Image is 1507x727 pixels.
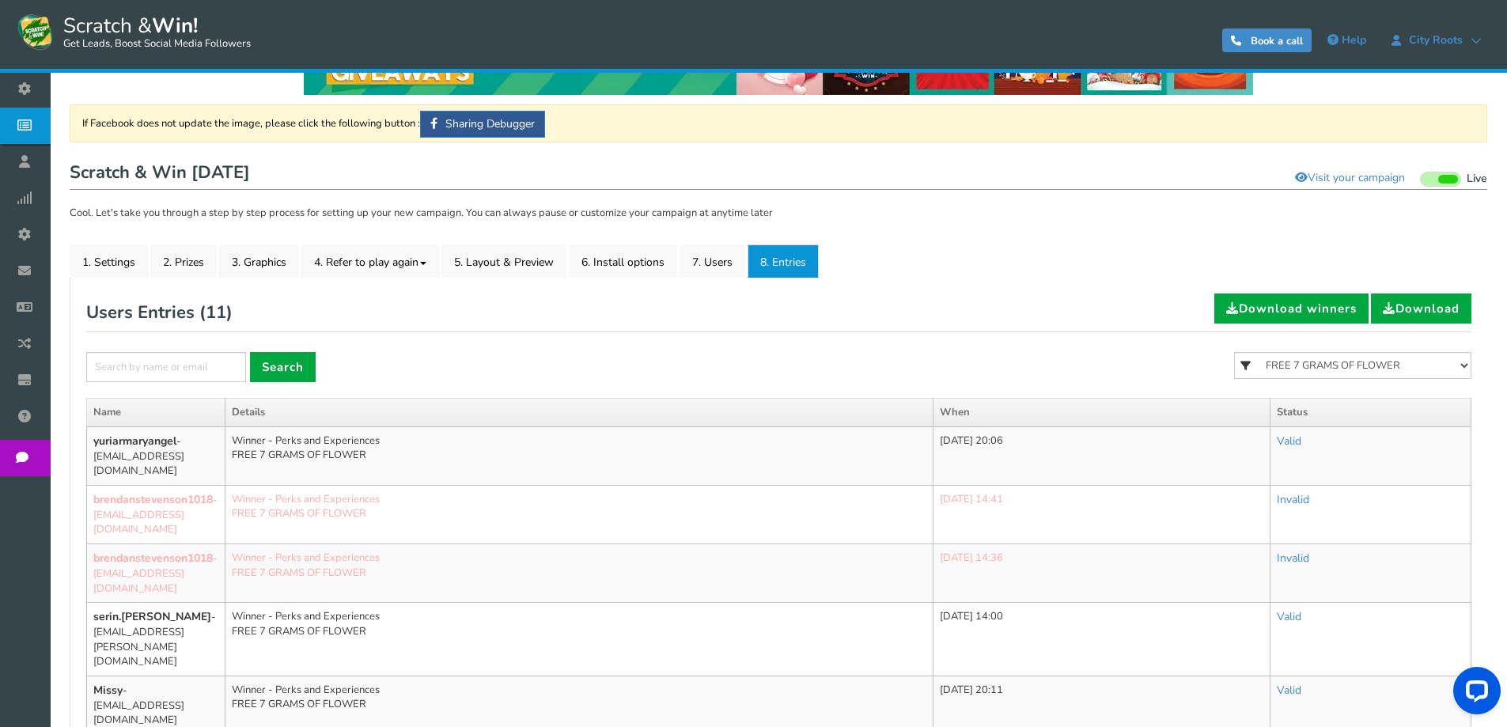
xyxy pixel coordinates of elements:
a: Invalid [1277,551,1309,566]
iframe: LiveChat chat widget [1441,661,1507,727]
p: Cool. Let's take you through a step by step process for setting up your new campaign. You can alw... [70,206,1487,222]
span: Live [1467,172,1487,187]
h2: Users Entries ( ) [86,293,233,331]
input: Search by name or email [86,352,246,382]
td: [DATE] 14:36 [933,544,1270,603]
h1: Scratch & Win [DATE] [70,158,1487,190]
span: City Roots [1401,34,1471,47]
td: Winner - Perks and Experiences FREE 7 GRAMS OF FLOWER [225,426,933,485]
span: Help [1342,32,1366,47]
a: Download winners [1214,293,1369,324]
td: [DATE] 20:06 [933,426,1270,485]
a: 2. Prizes [150,244,217,278]
a: 3. Graphics [219,244,299,278]
td: - [EMAIL_ADDRESS][DOMAIN_NAME] [87,544,225,603]
b: Missy [93,683,123,698]
td: Winner - Perks and Experiences FREE 7 GRAMS OF FLOWER [225,544,933,603]
b: brendanstevenson1018 [93,551,213,566]
div: If Facebook does not update the image, please click the following button : [70,104,1487,142]
a: 6. Install options [569,244,677,278]
a: Valid [1277,609,1301,624]
small: Get Leads, Boost Social Media Followers [63,38,251,51]
th: Name [87,399,225,427]
a: Download [1371,293,1471,324]
a: 4. Refer to play again [301,244,439,278]
a: Valid [1277,683,1301,698]
a: Visit your campaign [1285,165,1415,191]
b: yuriarmaryangel [93,434,176,449]
td: Winner - Perks and Experiences FREE 7 GRAMS OF FLOWER [225,603,933,676]
a: Help [1320,28,1374,53]
span: Scratch & [55,12,251,51]
a: 8. Entries [748,244,819,278]
a: Invalid [1277,492,1309,507]
a: Book a call [1222,28,1312,52]
img: Scratch and Win [16,12,55,51]
th: Status [1270,399,1471,427]
td: [DATE] 14:00 [933,603,1270,676]
a: Search [250,352,316,382]
a: 5. Layout & Preview [441,244,566,278]
a: Sharing Debugger [420,111,545,138]
strong: Win! [152,12,198,40]
td: Winner - Perks and Experiences FREE 7 GRAMS OF FLOWER [225,485,933,543]
th: When [933,399,1270,427]
a: Scratch &Win! Get Leads, Boost Social Media Followers [16,12,251,51]
span: Book a call [1251,34,1303,48]
td: - [EMAIL_ADDRESS][PERSON_NAME][DOMAIN_NAME] [87,603,225,676]
a: 1. Settings [70,244,148,278]
b: serin.[PERSON_NAME] [93,609,211,624]
a: 7. Users [680,244,745,278]
a: Valid [1277,434,1301,449]
td: - [EMAIL_ADDRESS][DOMAIN_NAME] [87,485,225,543]
b: brendanstevenson1018 [93,492,213,507]
td: [DATE] 14:41 [933,485,1270,543]
span: 11 [206,301,226,324]
td: - [EMAIL_ADDRESS][DOMAIN_NAME] [87,426,225,485]
th: Details [225,399,933,427]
